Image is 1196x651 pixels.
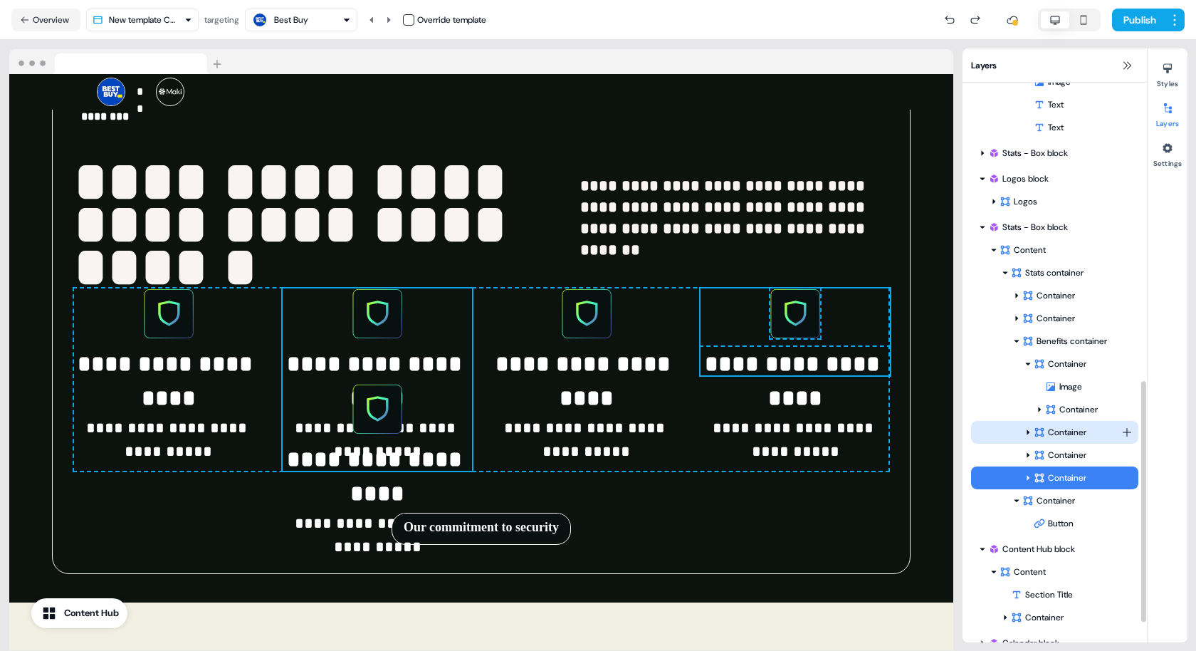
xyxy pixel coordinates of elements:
[1148,57,1187,88] button: Styles
[971,467,1138,489] div: Container
[204,13,239,27] div: targeting
[11,9,80,31] button: Overview
[971,375,1138,398] div: Image
[392,514,570,541] button: Our commitment to security
[971,561,1138,629] div: ContentSection TitleContainer
[971,167,1138,213] div: Logos blockLogos
[1011,266,1133,280] div: Stats container
[1034,471,1133,485] div: Container
[64,606,119,620] div: Content Hub
[392,513,571,545] div: Our commitment to security
[352,384,402,434] img: Image
[109,13,179,27] div: New template Copy
[1112,9,1165,31] button: Publish
[1011,588,1138,602] div: Section Title
[971,48,1138,139] div: ImageTextText
[1034,357,1133,371] div: Container
[971,93,1138,116] div: Text
[417,13,486,27] div: Override template
[988,636,1133,650] div: Calendar block
[1034,98,1138,112] div: Text
[31,598,127,628] button: Content Hub
[971,190,1138,213] div: Logos
[971,538,1138,629] div: Content Hub blockContentSection TitleContainer
[352,288,402,338] img: Image
[971,239,1138,535] div: ContentStats containerContainerContainerBenefits containerContainerImageContainerContainerContain...
[770,288,820,338] img: Image
[971,606,1138,629] div: Container
[562,288,612,338] img: Image
[971,489,1138,535] div: ContainerButton
[274,13,308,27] div: Best Buy
[1034,120,1138,135] div: Text
[971,307,1138,330] div: Container
[988,542,1133,556] div: Content Hub block
[1022,311,1133,325] div: Container
[1000,194,1133,209] div: Logos
[962,48,1147,83] div: Layers
[971,583,1138,606] div: Section Title
[971,444,1138,467] div: Container
[1034,425,1121,439] div: Container
[988,220,1133,234] div: Stats - Box block
[971,330,1138,489] div: Benefits containerContainerImageContainerContainerContainerContainer
[1148,97,1187,128] button: Layers
[1045,380,1138,394] div: Image
[245,9,357,31] button: Best Buy
[988,172,1133,186] div: Logos block
[1148,137,1187,168] button: Settings
[971,142,1138,165] div: Stats - Box block
[971,421,1138,444] div: Container
[1022,494,1133,508] div: Container
[1034,448,1133,462] div: Container
[971,353,1138,421] div: ContainerImageContainer
[971,398,1138,421] div: Container
[971,284,1138,307] div: Container
[1045,402,1133,417] div: Container
[1000,565,1133,579] div: Content
[1022,334,1133,348] div: Benefits container
[971,261,1138,535] div: Stats containerContainerContainerBenefits containerContainerImageContainerContainerContainerConta...
[1000,243,1133,257] div: Content
[144,288,194,338] img: Image
[988,146,1133,160] div: Stats - Box block
[971,116,1138,139] div: Text
[1022,288,1133,303] div: Container
[971,512,1138,535] div: Button
[1011,610,1133,625] div: Container
[1034,516,1138,531] div: Button
[9,49,228,75] img: Browser topbar
[971,216,1138,535] div: Stats - Box blockContentStats containerContainerContainerBenefits containerContainerImageContaine...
